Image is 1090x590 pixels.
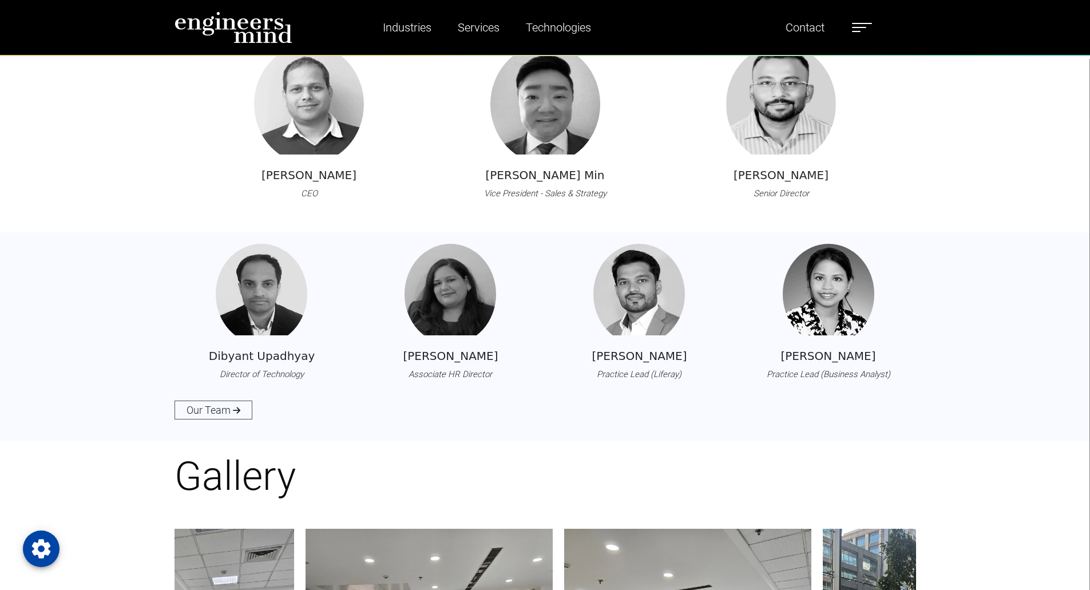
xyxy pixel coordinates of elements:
[781,14,829,41] a: Contact
[301,188,318,199] i: CEO
[175,452,916,500] h1: Gallery
[767,369,890,379] i: Practice Lead (Business Analyst)
[403,349,498,363] h5: [PERSON_NAME]
[175,11,292,43] img: logo
[220,369,304,379] i: Director of Technology
[780,349,875,363] h5: [PERSON_NAME]
[521,14,596,41] a: Technologies
[261,168,356,182] h5: [PERSON_NAME]
[453,14,504,41] a: Services
[754,188,809,199] i: Senior Director
[484,188,607,199] i: Vice President - Sales & Strategy
[597,369,681,379] i: Practice Lead (Liferay)
[486,168,605,182] h5: [PERSON_NAME] Min
[409,369,492,379] i: Associate HR Director
[175,401,252,419] a: Our Team
[378,14,436,41] a: Industries
[209,349,315,363] h5: Dibyant Upadhyay
[734,168,829,182] h5: [PERSON_NAME]
[592,349,687,363] h5: [PERSON_NAME]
